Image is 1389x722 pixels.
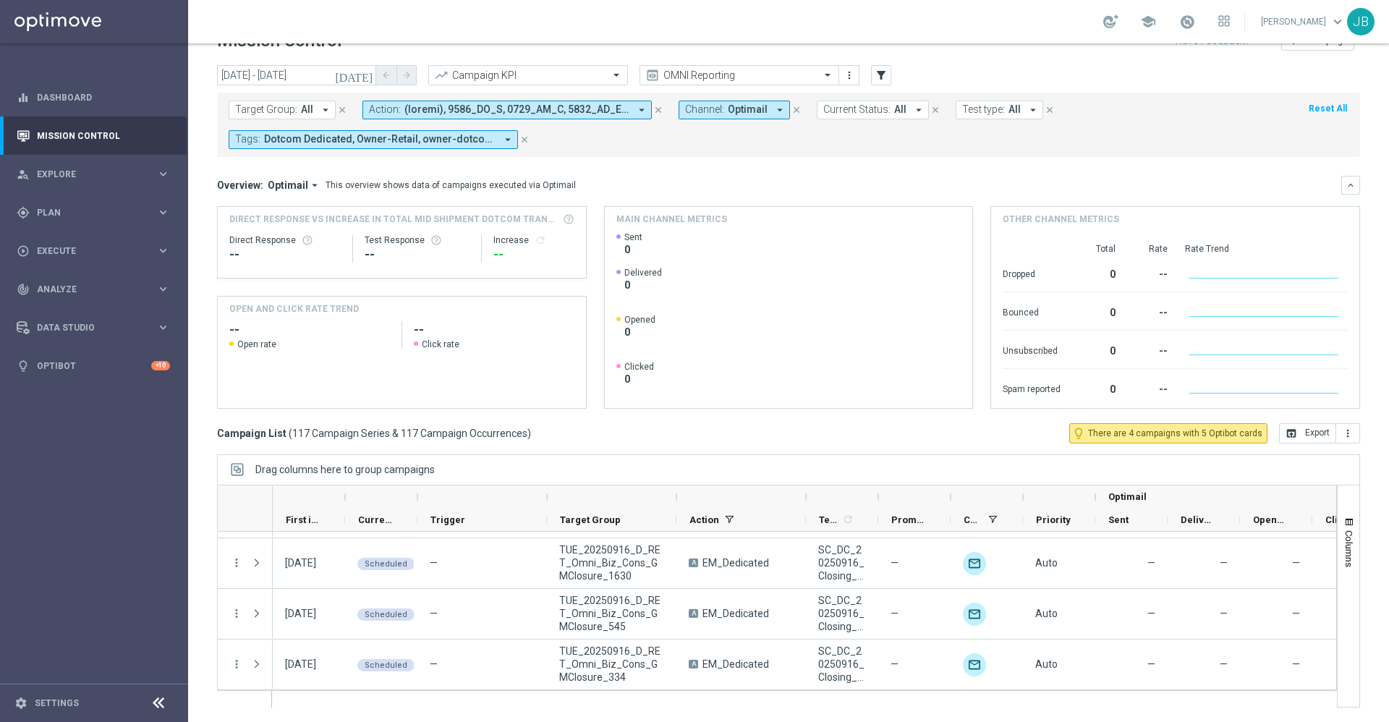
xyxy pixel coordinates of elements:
[1133,243,1168,255] div: Rate
[689,514,719,525] span: Action
[396,65,417,85] button: arrow_forward
[156,282,170,296] i: keyboard_arrow_right
[17,283,30,296] i: track_changes
[1108,514,1129,525] span: Sent
[17,347,170,385] div: Optibot
[560,514,621,525] span: Target Group
[16,130,171,142] button: Mission Control
[16,245,171,257] button: play_circle_outline Execute keyboard_arrow_right
[365,610,407,619] span: Scheduled
[230,556,243,569] button: more_vert
[255,464,435,475] span: Drag columns here to group campaigns
[1147,608,1155,619] span: —
[963,653,986,676] img: Optimail
[17,78,170,116] div: Dashboard
[624,373,654,386] span: 0
[624,314,655,326] span: Opened
[689,609,698,618] span: A
[519,135,530,145] i: close
[1133,261,1168,284] div: --
[559,645,664,684] span: TUE_20250916_D_RET_Omni_Biz_Cons_GMClosure_334
[728,103,768,116] span: Optimail
[285,556,316,569] div: 16 Sep 2025, Tuesday
[16,284,171,295] button: track_changes Analyze keyboard_arrow_right
[963,603,986,626] div: Optimail
[645,68,660,82] i: preview
[264,133,496,145] span: Dotcom Dedicated, Owner-Retail, owner-dotcom-dedicated, owner-omni-dedicated, owner-retail
[527,427,531,440] span: )
[326,179,576,192] div: This overview shows data of campaigns executed via Optimail
[365,661,407,670] span: Scheduled
[962,103,1005,116] span: Test type:
[404,103,629,116] span: (loremi), 9586_DO_S, 0729_AM_C, 5832_AD_E/S, 0902_DO_E, TempoRincid_UTLABO, ET_DolorEmag_A9, EN_A...
[1003,261,1061,284] div: Dropped
[357,556,415,570] colored-tag: Scheduled
[635,103,648,116] i: arrow_drop_down
[430,658,438,670] span: —
[1347,8,1375,35] div: JB
[1346,180,1356,190] i: keyboard_arrow_down
[791,105,802,115] i: close
[16,207,171,218] div: gps_fixed Plan keyboard_arrow_right
[285,607,316,620] div: 16 Sep 2025, Tuesday
[16,169,171,180] button: person_search Explore keyboard_arrow_right
[790,102,803,118] button: close
[1078,338,1116,361] div: 0
[17,245,156,258] div: Execute
[17,283,156,296] div: Analyze
[1181,514,1215,525] span: Delivered
[493,234,574,246] div: Increase
[217,65,376,85] input: Select date range
[912,103,925,116] i: arrow_drop_down
[819,514,840,525] span: Templates
[428,65,628,85] ng-select: Campaign KPI
[493,246,574,263] div: --
[37,78,170,116] a: Dashboard
[624,279,662,292] span: 0
[37,285,156,294] span: Analyze
[230,658,243,671] button: more_vert
[365,234,470,246] div: Test Response
[840,511,854,527] span: Calculate column
[229,101,336,119] button: Target Group: All arrow_drop_down
[689,559,698,567] span: A
[37,208,156,217] span: Plan
[16,360,171,372] button: lightbulb Optibot +10
[535,234,546,246] i: refresh
[37,170,156,179] span: Explore
[559,543,664,582] span: TUE_20250916_D_RET_Omni_Biz_Cons_GMClosure_1630
[624,232,642,243] span: Sent
[956,101,1043,119] button: Test type: All arrow_drop_down
[319,103,332,116] i: arrow_drop_down
[37,323,156,332] span: Data Studio
[559,594,664,633] span: TUE_20250916_D_RET_Omni_Biz_Cons_GMClosure_545
[235,133,260,145] span: Tags:
[286,514,320,525] span: First in Range
[17,321,156,334] div: Data Studio
[16,92,171,103] div: equalizer Dashboard
[268,179,308,192] span: Optimail
[292,427,527,440] span: 117 Campaign Series & 117 Campaign Occurrences
[817,101,929,119] button: Current Status: All arrow_drop_down
[1342,428,1354,439] i: more_vert
[624,326,655,339] span: 0
[1036,514,1071,525] span: Priority
[1078,243,1116,255] div: Total
[891,607,899,620] span: —
[1078,376,1116,399] div: 0
[501,133,514,146] i: arrow_drop_down
[16,322,171,334] button: Data Studio keyboard_arrow_right
[702,607,769,620] span: EM_Dedicated
[1292,658,1300,670] span: —
[1325,514,1360,525] span: Clicked
[818,594,866,633] span: SC_DC_20250916_Closing_GMEmail_ST545
[616,213,727,226] h4: Main channel metrics
[1035,658,1058,670] span: Auto
[689,660,698,668] span: A
[422,339,459,350] span: Click rate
